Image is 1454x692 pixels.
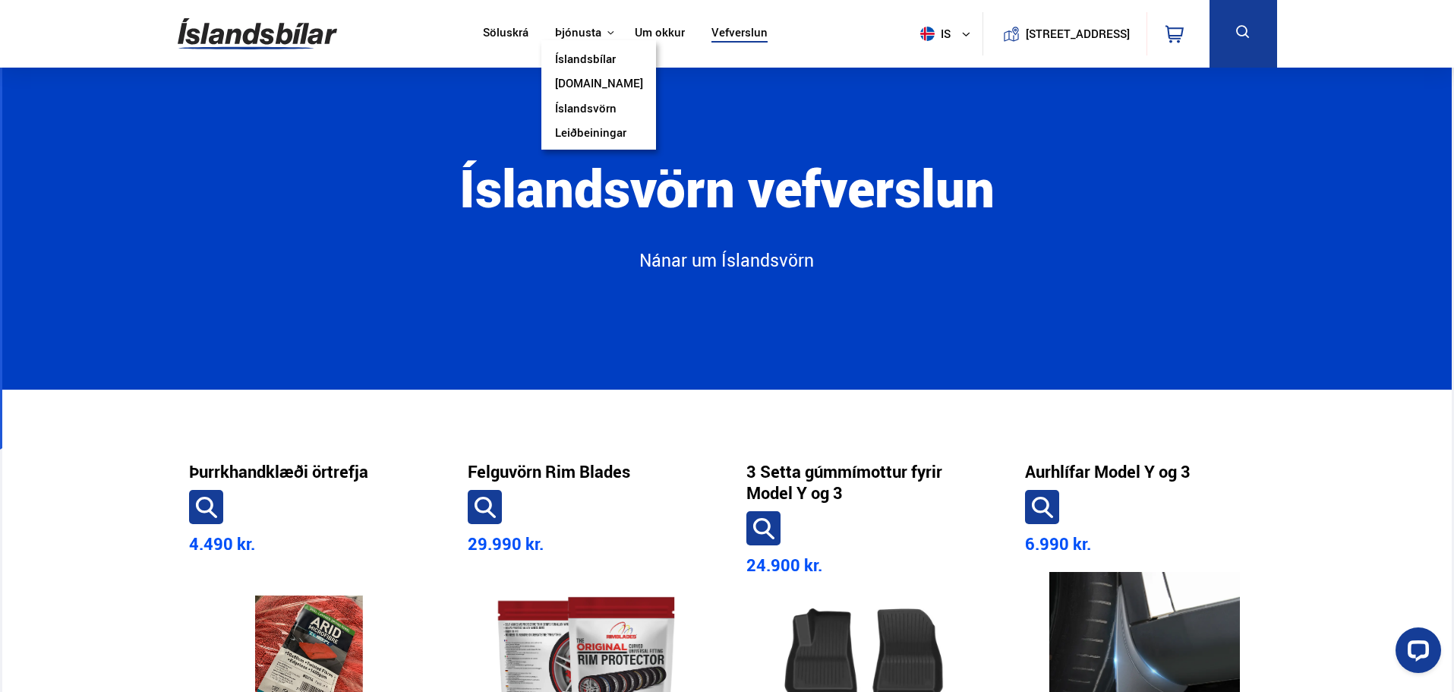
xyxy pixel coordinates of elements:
[746,461,986,504] a: 3 Setta gúmmímottur fyrir Model Y og 3
[1383,621,1447,685] iframe: LiveChat chat widget
[1025,532,1091,555] span: 6.990 kr.
[555,77,643,93] a: [DOMAIN_NAME]
[991,12,1138,55] a: [STREET_ADDRESS]
[1025,461,1191,482] a: Aurhlífar Model Y og 3
[397,248,1057,286] a: Nánar um Íslandsvörn
[483,26,528,42] a: Söluskrá
[711,26,768,42] a: Vefverslun
[746,554,822,576] span: 24.900 kr.
[914,11,982,56] button: is
[314,159,1139,248] h1: Íslandsvörn vefverslun
[555,26,601,40] button: Þjónusta
[914,27,952,41] span: is
[635,26,685,42] a: Um okkur
[920,27,935,41] img: svg+xml;base64,PHN2ZyB4bWxucz0iaHR0cDovL3d3dy53My5vcmcvMjAwMC9zdmciIHdpZHRoPSI1MTIiIGhlaWdodD0iNT...
[468,461,630,482] a: Felguvörn Rim Blades
[178,9,337,58] img: G0Ugv5HjCgRt.svg
[555,52,616,68] a: Íslandsbílar
[555,102,617,118] a: Íslandsvörn
[189,532,255,555] span: 4.490 kr.
[468,532,544,555] span: 29.990 kr.
[189,461,368,482] a: Þurrkhandklæði örtrefja
[1032,27,1124,40] button: [STREET_ADDRESS]
[555,126,626,142] a: Leiðbeiningar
